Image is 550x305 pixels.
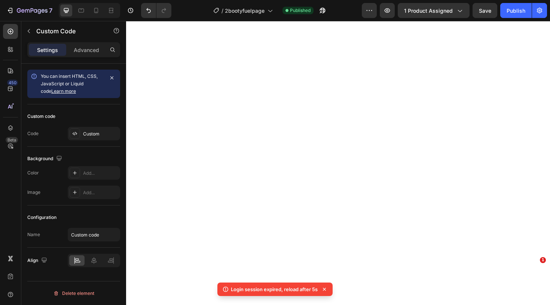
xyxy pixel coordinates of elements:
[83,170,118,177] div: Add...
[27,170,39,176] div: Color
[27,214,56,221] div: Configuration
[27,154,64,164] div: Background
[27,231,40,238] div: Name
[525,268,543,286] iframe: Intercom live chat
[49,6,52,15] p: 7
[7,80,18,86] div: 450
[398,3,470,18] button: 1 product assigned
[507,7,525,15] div: Publish
[37,46,58,54] p: Settings
[27,287,120,299] button: Delete element
[404,7,453,15] span: 1 product assigned
[126,21,550,305] iframe: Design area
[53,289,94,298] div: Delete element
[500,3,532,18] button: Publish
[27,256,49,266] div: Align
[479,7,491,14] span: Save
[141,3,171,18] div: Undo/Redo
[41,73,98,94] span: You can insert HTML, CSS, JavaScript or Liquid code
[27,113,55,120] div: Custom code
[51,88,76,94] a: Learn more
[74,46,99,54] p: Advanced
[540,257,546,263] span: 1
[83,189,118,196] div: Add...
[83,131,118,137] div: Custom
[225,7,265,15] span: 2bootyfuelpage
[290,7,311,14] span: Published
[221,7,223,15] span: /
[36,27,100,36] p: Custom Code
[231,286,318,293] p: Login session expired, reload after 5s
[3,3,56,18] button: 7
[6,137,18,143] div: Beta
[27,130,39,137] div: Code
[27,189,40,196] div: Image
[473,3,497,18] button: Save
